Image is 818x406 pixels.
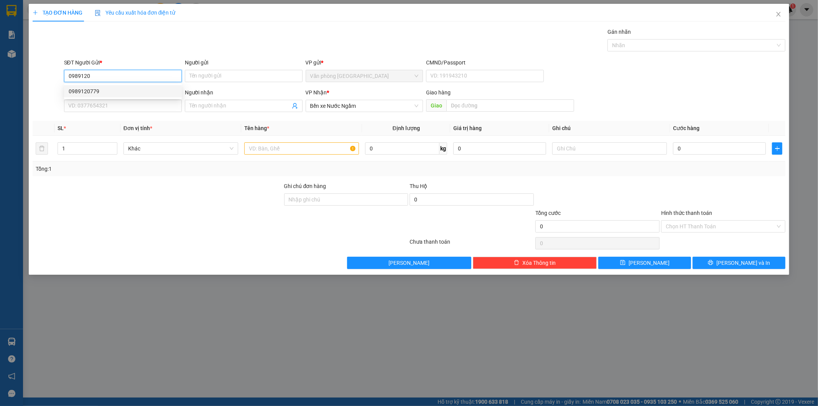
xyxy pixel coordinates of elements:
input: 0 [453,142,546,155]
span: Yêu cầu xuất hóa đơn điện tử [95,10,176,16]
span: Cước hàng [673,125,699,131]
span: SL [58,125,64,131]
input: Dọc đường [446,99,574,112]
span: Định lượng [393,125,420,131]
span: VP Nhận [306,89,327,96]
span: kg [439,142,447,155]
span: Giá trị hàng [453,125,482,131]
div: Tổng: 1 [36,165,316,173]
label: Hình thức thanh toán [661,210,712,216]
div: 0989120779 [69,87,177,96]
span: [PERSON_NAME] [388,259,430,267]
div: VP gửi [306,58,423,67]
span: TẠO ĐƠN HÀNG [33,10,82,16]
span: user-add [292,103,298,109]
span: Giao hàng [426,89,451,96]
span: Tên hàng [244,125,269,131]
span: Xóa Thông tin [522,259,556,267]
input: Ghi Chú [552,142,667,155]
div: 0989120779 [64,85,182,97]
span: Khác [128,143,234,154]
input: VD: Bàn, Ghế [244,142,359,155]
span: close [775,11,782,17]
div: Chưa thanh toán [409,238,535,251]
span: Tổng cước [535,210,561,216]
span: plus [772,145,782,152]
span: printer [708,260,713,266]
span: Đơn vị tính [123,125,152,131]
span: Văn phòng Đà Lạt [310,70,419,82]
button: deleteXóa Thông tin [473,257,597,269]
button: Close [768,4,789,25]
button: [PERSON_NAME] [347,257,471,269]
button: printer[PERSON_NAME] và In [693,257,785,269]
div: Người nhận [185,88,303,97]
span: save [620,260,625,266]
span: Bến xe Nước Ngầm [310,100,419,112]
input: Ghi chú đơn hàng [284,193,408,206]
th: Ghi chú [549,121,670,136]
button: delete [36,142,48,155]
img: icon [95,10,101,16]
button: plus [772,142,782,155]
span: plus [33,10,38,15]
div: Người gửi [185,58,303,67]
button: save[PERSON_NAME] [598,257,691,269]
label: Ghi chú đơn hàng [284,183,326,189]
span: delete [514,260,519,266]
label: Gán nhãn [607,29,631,35]
span: [PERSON_NAME] và In [716,259,770,267]
span: [PERSON_NAME] [629,259,670,267]
span: Giao [426,99,446,112]
span: Thu Hộ [410,183,427,189]
div: SĐT Người Gửi [64,58,182,67]
div: CMND/Passport [426,58,544,67]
